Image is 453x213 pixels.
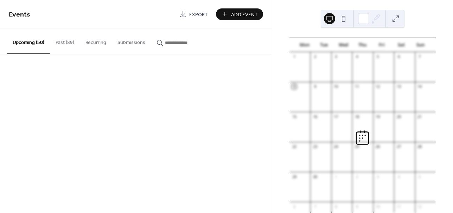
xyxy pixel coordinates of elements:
div: 15 [292,114,297,119]
div: Sat [391,38,411,52]
div: 7 [312,204,318,209]
button: Submissions [112,28,151,53]
div: 9 [354,204,359,209]
div: 25 [354,144,359,149]
div: 3 [375,174,381,179]
div: 6 [396,54,401,59]
div: 13 [396,84,401,89]
div: 23 [312,144,318,149]
button: Recurring [80,28,112,53]
div: 20 [396,114,401,119]
div: 5 [417,174,422,179]
div: 1 [292,54,297,59]
div: 21 [417,114,422,119]
a: Export [174,8,213,20]
button: Upcoming (50) [7,28,50,54]
span: Events [9,8,30,21]
div: 16 [312,114,318,119]
div: 28 [417,144,422,149]
div: 29 [292,174,297,179]
div: 26 [375,144,381,149]
div: 12 [417,204,422,209]
div: 2 [312,54,318,59]
div: Wed [334,38,353,52]
div: 4 [396,174,401,179]
div: 22 [292,144,297,149]
div: 27 [396,144,401,149]
div: Thu [353,38,372,52]
div: 10 [333,84,339,89]
div: 11 [396,204,401,209]
div: Fri [372,38,391,52]
div: 19 [375,114,381,119]
div: 3 [333,54,339,59]
button: Add Event [216,8,263,20]
div: 6 [292,204,297,209]
div: 2 [354,174,359,179]
div: Tue [314,38,334,52]
div: 18 [354,114,359,119]
div: 11 [354,84,359,89]
div: 30 [312,174,318,179]
div: 24 [333,144,339,149]
div: 14 [417,84,422,89]
div: 8 [292,84,297,89]
span: Export [189,11,208,18]
div: 10 [375,204,381,209]
span: Add Event [231,11,258,18]
div: Mon [295,38,314,52]
div: Sun [411,38,430,52]
div: 12 [375,84,381,89]
div: 5 [375,54,381,59]
div: 4 [354,54,359,59]
div: 9 [312,84,318,89]
button: Past (89) [50,28,80,53]
div: 17 [333,114,339,119]
div: 7 [417,54,422,59]
div: 1 [333,174,339,179]
div: 8 [333,204,339,209]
